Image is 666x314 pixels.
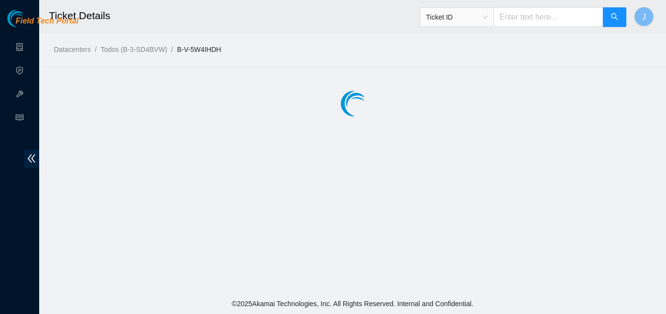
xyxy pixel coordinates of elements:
footer: © 2025 Akamai Technologies, Inc. All Rights Reserved. Internal and Confidential. [39,293,666,314]
span: Ticket ID [426,10,488,24]
img: Akamai Technologies [7,10,49,27]
button: search [603,7,626,27]
button: J [634,7,654,26]
span: J [642,11,646,23]
a: B-V-5W4IHDH [177,46,221,53]
a: Akamai TechnologiesField Tech Portal [7,18,78,30]
span: double-left [24,149,39,168]
span: / [95,46,96,53]
a: Datacenters [54,46,91,53]
span: search [611,13,618,22]
span: / [171,46,173,53]
span: read [16,109,24,129]
a: Todos (B-3-SD4BVW) [100,46,167,53]
span: Field Tech Portal [16,17,78,26]
input: Enter text here... [494,7,603,27]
